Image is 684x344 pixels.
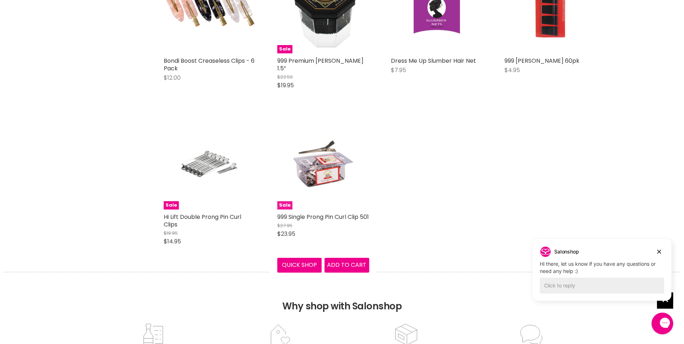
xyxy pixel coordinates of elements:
iframe: Gorgias live chat messenger [648,310,677,337]
span: Sale [277,45,292,53]
span: $19.95 [277,81,294,89]
span: Sale [277,201,292,210]
span: $27.95 [277,222,292,229]
iframe: Gorgias live chat campaigns [527,238,677,312]
span: $4.95 [504,66,520,74]
span: $12.00 [164,74,181,82]
span: $23.95 [277,230,295,238]
a: Hi Lift Double Prong Pin Curl ClipsSale [164,118,256,210]
a: 999 Single Prong Pin Curl Clip 501 [277,213,369,221]
a: 999 Premium [PERSON_NAME] 1.5” [277,57,363,72]
a: Dress Me Up Slumber Hair Net [391,57,476,65]
span: Add to cart [327,261,366,269]
img: Hi Lift Double Prong Pin Curl Clips [179,118,240,210]
img: 999 Single Prong Pin Curl Clip 501 [292,118,354,210]
a: Bondi Boost Creaseless Clips - 6 Pack [164,57,255,72]
span: $7.95 [391,66,406,74]
span: $14.95 [164,237,181,246]
button: Quick shop [277,258,322,272]
a: Hi Lift Double Prong Pin Curl Clips [164,213,241,229]
button: Add to cart [325,258,369,272]
span: $23.50 [277,74,293,80]
a: 999 Single Prong Pin Curl Clip 501Sale [277,118,369,210]
span: $19.95 [164,230,178,237]
a: 999 [PERSON_NAME] 60pk [504,57,579,65]
h2: Why shop with Salonshop [4,272,680,323]
span: Sale [164,201,179,210]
